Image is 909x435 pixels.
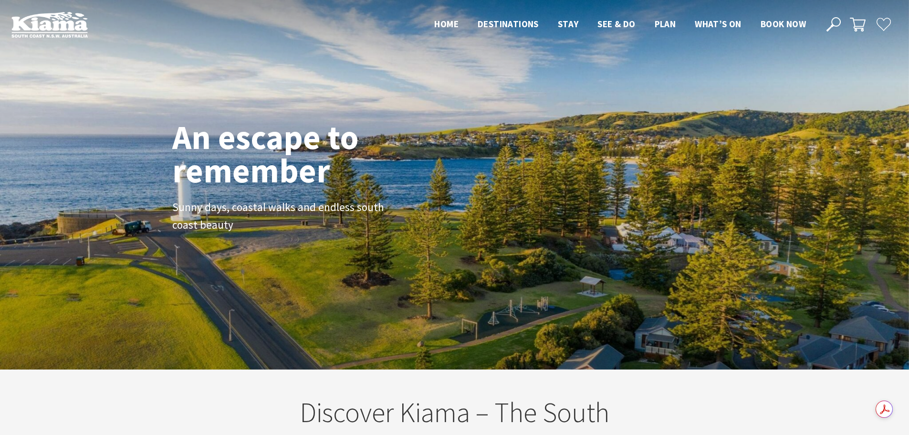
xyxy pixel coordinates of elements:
[172,199,387,234] p: Sunny days, coastal walks and endless south coast beauty
[434,18,459,30] span: Home
[172,120,435,187] h1: An escape to remember
[425,17,815,32] nav: Main Menu
[655,18,676,30] span: Plan
[558,18,579,30] span: Stay
[761,18,806,30] span: Book now
[478,18,539,30] span: Destinations
[695,18,742,30] span: What’s On
[11,11,88,38] img: Kiama Logo
[597,18,635,30] span: See & Do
